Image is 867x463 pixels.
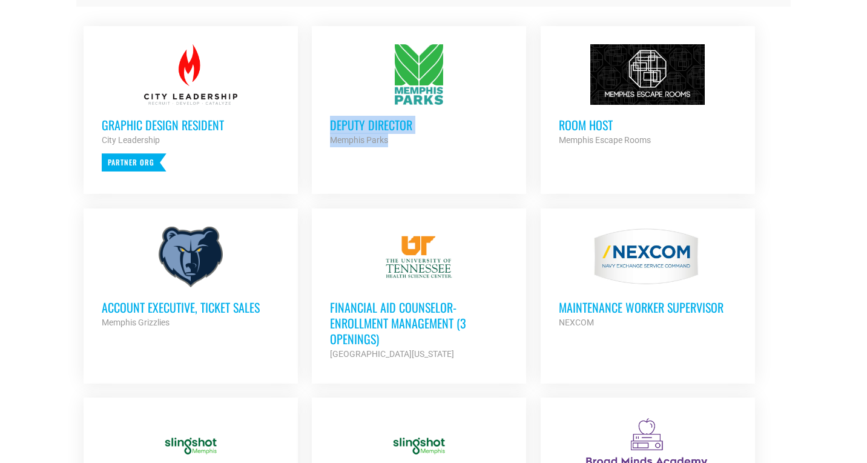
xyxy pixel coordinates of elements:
[541,208,755,348] a: MAINTENANCE WORKER SUPERVISOR NEXCOM
[84,26,298,190] a: Graphic Design Resident City Leadership Partner Org
[84,208,298,348] a: Account Executive, Ticket Sales Memphis Grizzlies
[330,349,454,359] strong: [GEOGRAPHIC_DATA][US_STATE]
[102,117,280,133] h3: Graphic Design Resident
[559,117,737,133] h3: Room Host
[330,299,508,347] h3: Financial Aid Counselor-Enrollment Management (3 Openings)
[330,135,388,145] strong: Memphis Parks
[330,117,508,133] h3: Deputy Director
[541,26,755,165] a: Room Host Memphis Escape Rooms
[102,318,170,327] strong: Memphis Grizzlies
[102,153,166,172] p: Partner Org
[312,208,526,379] a: Financial Aid Counselor-Enrollment Management (3 Openings) [GEOGRAPHIC_DATA][US_STATE]
[559,299,737,315] h3: MAINTENANCE WORKER SUPERVISOR
[559,318,594,327] strong: NEXCOM
[559,135,651,145] strong: Memphis Escape Rooms
[102,135,160,145] strong: City Leadership
[312,26,526,165] a: Deputy Director Memphis Parks
[102,299,280,315] h3: Account Executive, Ticket Sales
